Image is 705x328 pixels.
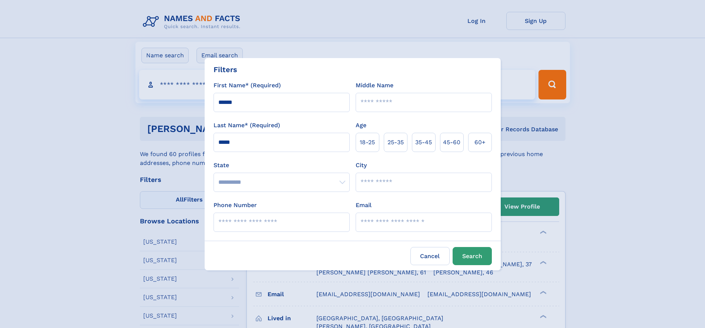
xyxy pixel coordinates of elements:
label: Phone Number [214,201,257,210]
span: 25‑35 [387,138,404,147]
span: 60+ [474,138,486,147]
span: 35‑45 [415,138,432,147]
label: Cancel [410,247,450,265]
label: Age [356,121,366,130]
label: Last Name* (Required) [214,121,280,130]
span: 18‑25 [360,138,375,147]
label: Middle Name [356,81,393,90]
span: 45‑60 [443,138,460,147]
div: Filters [214,64,237,75]
label: First Name* (Required) [214,81,281,90]
button: Search [453,247,492,265]
label: Email [356,201,372,210]
label: State [214,161,350,170]
label: City [356,161,367,170]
